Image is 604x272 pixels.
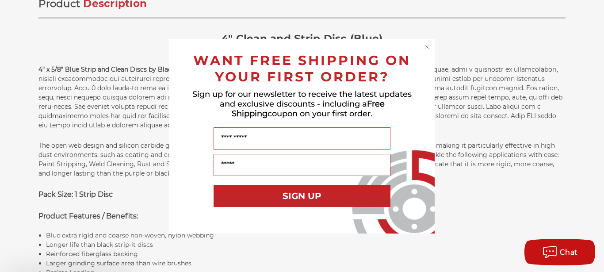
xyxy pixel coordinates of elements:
[214,185,390,207] button: SIGN UP
[193,52,411,85] span: WANT FREE SHIPPING ON YOUR FIRST ORDER?
[560,248,578,257] span: Chat
[422,42,431,51] button: Close dialog
[192,89,412,119] span: Sign up for our newsletter to receive the latest updates and exclusive discounts - including a co...
[232,99,385,119] span: Free Shipping
[524,239,595,265] button: Chat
